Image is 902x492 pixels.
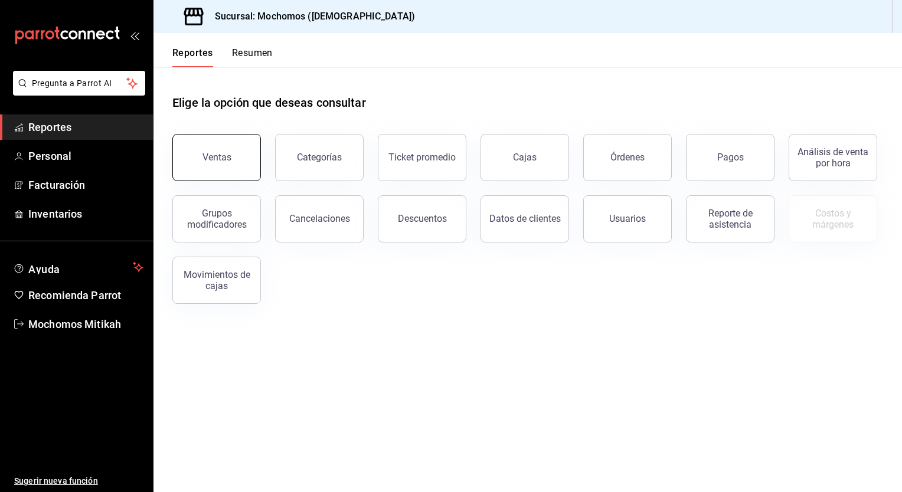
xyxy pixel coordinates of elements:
[172,195,261,242] button: Grupos modificadores
[172,47,213,67] button: Reportes
[289,213,350,224] div: Cancelaciones
[205,9,415,24] h3: Sucursal: Mochomos ([DEMOGRAPHIC_DATA])
[13,71,145,96] button: Pregunta a Parrot AI
[28,287,143,303] span: Recomienda Parrot
[398,213,447,224] div: Descuentos
[297,152,342,163] div: Categorías
[610,152,645,163] div: Órdenes
[686,195,774,242] button: Reporte de asistencia
[481,195,569,242] button: Datos de clientes
[686,134,774,181] button: Pagos
[28,206,143,222] span: Inventarios
[172,94,366,111] h1: Elige la opción que deseas consultar
[202,152,231,163] div: Ventas
[481,134,569,181] button: Cajas
[609,213,646,224] div: Usuarios
[796,208,870,230] div: Costos y márgenes
[789,195,877,242] button: Contrata inventarios para ver este reporte
[28,177,143,193] span: Facturación
[717,152,744,163] div: Pagos
[388,152,456,163] div: Ticket promedio
[130,31,139,40] button: open_drawer_menu
[513,152,537,163] div: Cajas
[172,134,261,181] button: Ventas
[694,208,767,230] div: Reporte de asistencia
[32,77,127,90] span: Pregunta a Parrot AI
[275,134,364,181] button: Categorías
[28,260,128,274] span: Ayuda
[8,86,145,98] a: Pregunta a Parrot AI
[583,195,672,242] button: Usuarios
[789,134,877,181] button: Análisis de venta por hora
[275,195,364,242] button: Cancelaciones
[172,47,273,67] div: navigation tabs
[378,195,466,242] button: Descuentos
[378,134,466,181] button: Ticket promedio
[583,134,672,181] button: Órdenes
[28,316,143,332] span: Mochomos Mitikah
[489,213,561,224] div: Datos de clientes
[796,146,870,169] div: Análisis de venta por hora
[172,257,261,304] button: Movimientos de cajas
[180,269,253,291] div: Movimientos de cajas
[28,148,143,164] span: Personal
[14,475,143,487] span: Sugerir nueva función
[180,208,253,230] div: Grupos modificadores
[28,119,143,135] span: Reportes
[232,47,273,67] button: Resumen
